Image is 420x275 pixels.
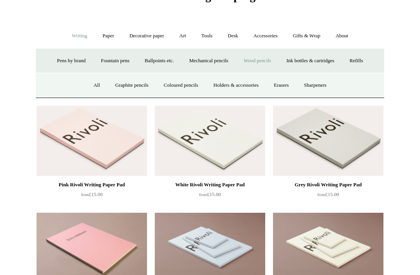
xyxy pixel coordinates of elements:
[96,26,121,46] a: Paper
[86,75,107,96] a: All
[221,26,245,46] a: Desk
[194,26,220,46] a: Tools
[329,26,355,46] a: About
[343,51,370,71] a: Refills
[94,51,136,71] a: Fountain pens
[155,106,265,176] img: White Rivoli Writing Paper Pad
[286,26,327,46] a: Gifts & Wrap
[273,106,383,176] a: Grey Rivoli Writing Paper Pad Grey Rivoli Writing Paper Pad
[81,193,89,197] span: from
[122,26,171,46] a: Decorative paper
[236,51,278,71] a: Wood pencils
[155,106,265,176] a: White Rivoli Writing Paper Pad White Rivoli Writing Paper Pad
[182,51,235,71] a: Mechanical pencils
[199,191,221,197] span: £15.00
[81,191,103,197] span: £15.00
[155,180,265,212] a: White Rivoli Writing Paper Pad from£15.00
[172,26,193,46] a: Art
[317,193,325,197] span: from
[275,180,381,189] div: Grey Rivoli Writing Paper Pad
[37,180,147,212] a: Pink Rivoli Writing Paper Pad from£15.00
[267,75,296,96] a: Erasers
[279,51,341,71] a: Ink bottles & cartridges
[50,51,93,71] a: Pens by brand
[317,191,339,197] span: £15.00
[108,75,156,96] a: Graphite pencils
[138,51,181,71] a: Ballpoints etc.
[37,106,147,176] a: Pink Rivoli Writing Paper Pad Pink Rivoli Writing Paper Pad
[273,180,383,212] a: Grey Rivoli Writing Paper Pad from£15.00
[297,75,334,96] a: Sharpeners
[37,106,147,176] img: Pink Rivoli Writing Paper Pad
[38,180,145,189] div: Pink Rivoli Writing Paper Pad
[157,180,263,189] div: White Rivoli Writing Paper Pad
[247,26,285,46] a: Accessories
[273,106,383,176] img: Grey Rivoli Writing Paper Pad
[157,75,205,96] a: Coloured pencils
[206,75,266,96] a: Holders & accessories
[199,193,207,197] span: from
[65,26,94,46] a: Writing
